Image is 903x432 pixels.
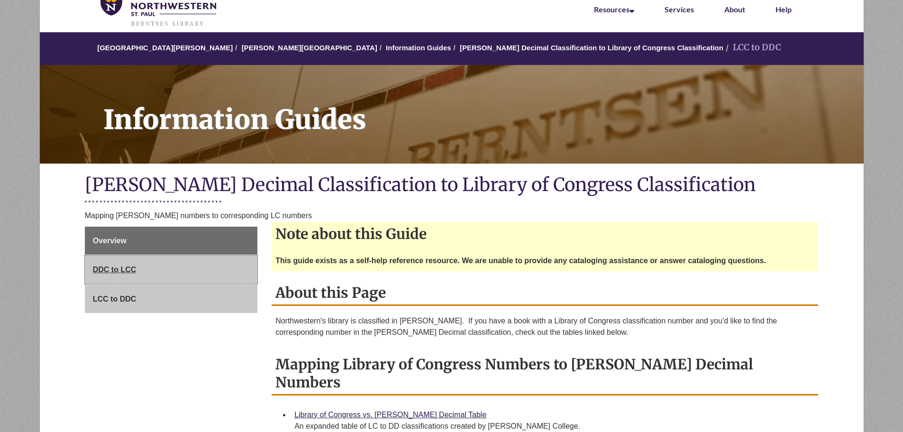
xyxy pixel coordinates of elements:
[294,421,811,432] div: An expanded table of LC to DD classifications created by [PERSON_NAME] College.
[275,257,766,265] strong: This guide exists as a self-help reference resource. We are unable to provide any cataloging assi...
[85,227,257,313] div: Guide Page Menu
[272,281,818,306] h2: About this Page
[93,295,137,303] span: LCC to DDC
[85,285,257,313] a: LCC to DDC
[275,315,814,338] p: Northwestern's library is classified in [PERSON_NAME]. If you have a book with a Library of Congr...
[93,266,137,274] span: DDC to LCC
[272,352,818,395] h2: Mapping Library of Congress Numbers to [PERSON_NAME] Decimal Numbers
[386,44,451,52] a: Information Guides
[85,227,257,255] a: Overview
[724,5,745,14] a: About
[294,411,486,419] a: Library of Congress vs. [PERSON_NAME] Decimal Table
[93,65,864,151] h1: Information Guides
[594,5,634,14] a: Resources
[93,237,127,245] span: Overview
[85,173,819,198] h1: [PERSON_NAME] Decimal Classification to Library of Congress Classification
[665,5,694,14] a: Services
[242,44,377,52] a: [PERSON_NAME][GEOGRAPHIC_DATA]
[272,222,818,246] h2: Note about this Guide
[85,256,257,284] a: DDC to LCC
[460,44,723,52] a: [PERSON_NAME] Decimal Classification to Library of Congress Classification
[775,5,792,14] a: Help
[85,211,312,220] span: Mapping [PERSON_NAME] numbers to corresponding LC numbers
[723,41,781,55] li: LCC to DDC
[97,44,233,52] a: [GEOGRAPHIC_DATA][PERSON_NAME]
[40,65,864,164] a: Information Guides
